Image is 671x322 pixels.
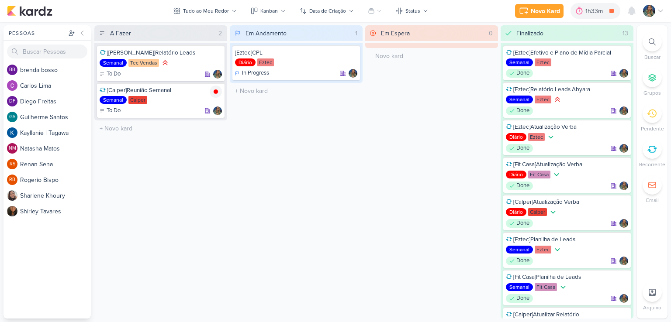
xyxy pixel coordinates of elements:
p: Done [516,144,529,153]
p: RS [10,162,15,167]
div: Tec Vendas [128,59,159,67]
p: Done [516,294,529,303]
p: Buscar [644,53,661,61]
div: Rogerio Bispo [7,175,17,185]
div: Diário [506,208,526,216]
div: R o g e r i o B i s p o [20,175,91,185]
div: Semanal [506,58,533,66]
div: Done [506,219,533,228]
div: Semanal [506,96,533,103]
div: Prioridade Baixa [552,170,561,179]
img: Kayllanie | Tagawa [7,127,17,138]
div: Done [506,182,533,190]
div: Diário [506,133,526,141]
p: DF [9,99,15,104]
input: + Novo kard [232,85,361,97]
div: Renan Sena [7,159,17,169]
button: Novo Kard [515,4,564,18]
div: 13 [619,29,632,38]
div: Done [506,144,533,153]
div: Responsável: Isabella Gutierres [213,106,222,115]
p: Done [516,219,529,228]
div: Responsável: Isabella Gutierres [619,69,628,78]
div: Pessoas [7,29,66,37]
div: Prioridade Alta [161,58,169,67]
input: + Novo kard [367,50,496,62]
div: Semanal [506,283,533,291]
div: [Eztec]Planilha de Leads [506,236,628,243]
img: Carlos Lima [7,80,17,91]
div: Responsável: Isabella Gutierres [619,144,628,153]
div: G u i l h e r m e S a n t o s [20,113,91,122]
div: [Fit Casa]Planilha de Leads [506,273,628,281]
div: [Calper]Atualizar Relatório [506,311,628,319]
p: To Do [107,70,121,79]
div: Done [506,69,533,78]
div: In Progress [235,69,269,78]
div: Done [506,257,533,265]
div: Prioridade Baixa [553,245,562,254]
img: Isabella Gutierres [619,182,628,190]
div: Fit Casa [528,171,550,178]
div: Eztec [528,133,545,141]
p: In Progress [242,69,269,78]
div: Responsável: Isabella Gutierres [349,69,357,78]
div: Diário [235,58,256,66]
img: Isabella Gutierres [619,219,628,228]
p: Done [516,69,529,78]
div: D i e g o F r e i t a s [20,97,91,106]
div: Responsável: Isabella Gutierres [619,257,628,265]
div: Calper [128,96,147,104]
div: Prioridade Baixa [549,208,557,216]
div: [Tec Vendas]Relatório Leads [100,49,222,57]
p: Grupos [643,89,661,97]
div: Em Andamento [246,29,287,38]
div: To Do [100,70,121,79]
div: 1h33m [585,7,605,16]
div: Responsável: Isabella Gutierres [619,219,628,228]
div: Em Espera [381,29,410,38]
div: Responsável: Isabella Gutierres [213,70,222,79]
div: Guilherme Santos [7,112,17,122]
div: Semanal [506,246,533,253]
div: R e n a n S e n a [20,160,91,169]
p: Done [516,106,529,115]
div: Eztec [535,58,551,66]
div: 1 [352,29,361,38]
div: Prioridade Baixa [559,283,567,291]
div: N a t a s h a M a t o s [20,144,91,153]
div: [Eztec]Relatório Leads Abyara [506,86,628,93]
div: Done [506,294,533,303]
img: Isabella Gutierres [349,69,357,78]
div: A Fazer [110,29,131,38]
div: [Eztec]CPL [235,49,357,57]
p: Arquivo [643,304,661,312]
div: To Do [100,106,121,115]
input: Buscar Pessoas [7,45,87,58]
div: Prioridade Baixa [546,133,555,141]
div: Responsável: Isabella Gutierres [619,106,628,115]
div: [Eztec]Efetivo e Plano de Mídia Parcial [506,49,628,57]
p: To Do [107,106,121,115]
div: C a r l o s L i m a [20,81,91,90]
p: NM [9,146,16,151]
p: Email [646,196,659,204]
div: S h a r l e n e K h o u r y [20,191,91,200]
div: Prioridade Alta [553,95,562,104]
div: [Eztec]Atualização Verba [506,123,628,131]
div: Eztec [535,96,551,103]
p: Done [516,182,529,190]
div: Finalizado [516,29,543,38]
div: b r e n d a b o s s o [20,65,91,75]
div: Diego Freitas [7,96,17,106]
div: Eztec [257,58,274,66]
img: Isabella Gutierres [213,70,222,79]
div: Diário [506,171,526,178]
img: kardz.app [7,6,52,16]
div: [Calper]Atualização Verba [506,198,628,206]
p: Done [516,257,529,265]
img: Isabella Gutierres [619,144,628,153]
div: [Fit Casa]Atualização Verba [506,161,628,168]
div: Semanal [100,96,127,104]
div: S h i r l e y T a v a r e s [20,207,91,216]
